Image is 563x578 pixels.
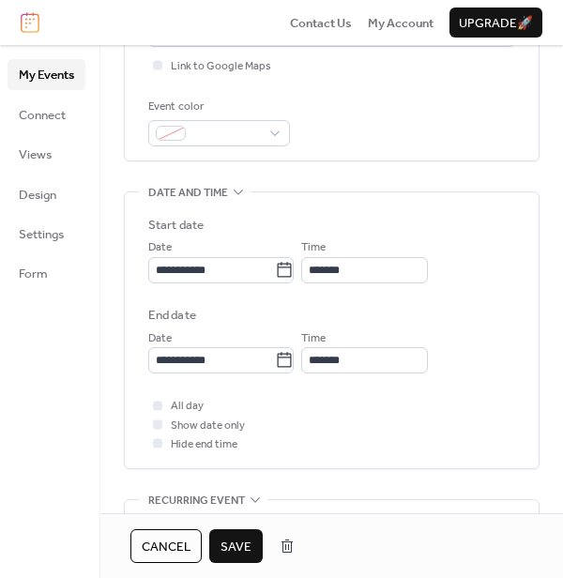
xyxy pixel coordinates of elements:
[19,145,52,164] span: Views
[221,538,251,556] span: Save
[8,59,85,89] a: My Events
[142,538,190,556] span: Cancel
[368,14,434,33] span: My Account
[449,8,542,38] button: Upgrade🚀
[148,184,228,203] span: Date and time
[148,216,204,235] div: Start date
[301,238,326,257] span: Time
[19,265,48,283] span: Form
[459,14,533,33] span: Upgrade 🚀
[171,435,237,454] span: Hide end time
[171,397,204,416] span: All day
[8,258,85,288] a: Form
[171,57,271,76] span: Link to Google Maps
[19,66,74,84] span: My Events
[209,529,263,563] button: Save
[8,99,85,129] a: Connect
[21,12,39,33] img: logo
[19,225,64,244] span: Settings
[290,14,352,33] span: Contact Us
[148,98,286,116] div: Event color
[8,139,85,169] a: Views
[301,329,326,348] span: Time
[148,238,172,257] span: Date
[148,329,172,348] span: Date
[19,106,66,125] span: Connect
[8,219,85,249] a: Settings
[171,417,245,435] span: Show date only
[368,13,434,32] a: My Account
[148,306,196,325] div: End date
[8,179,85,209] a: Design
[19,186,56,205] span: Design
[290,13,352,32] a: Contact Us
[148,491,245,510] span: Recurring event
[130,529,202,563] button: Cancel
